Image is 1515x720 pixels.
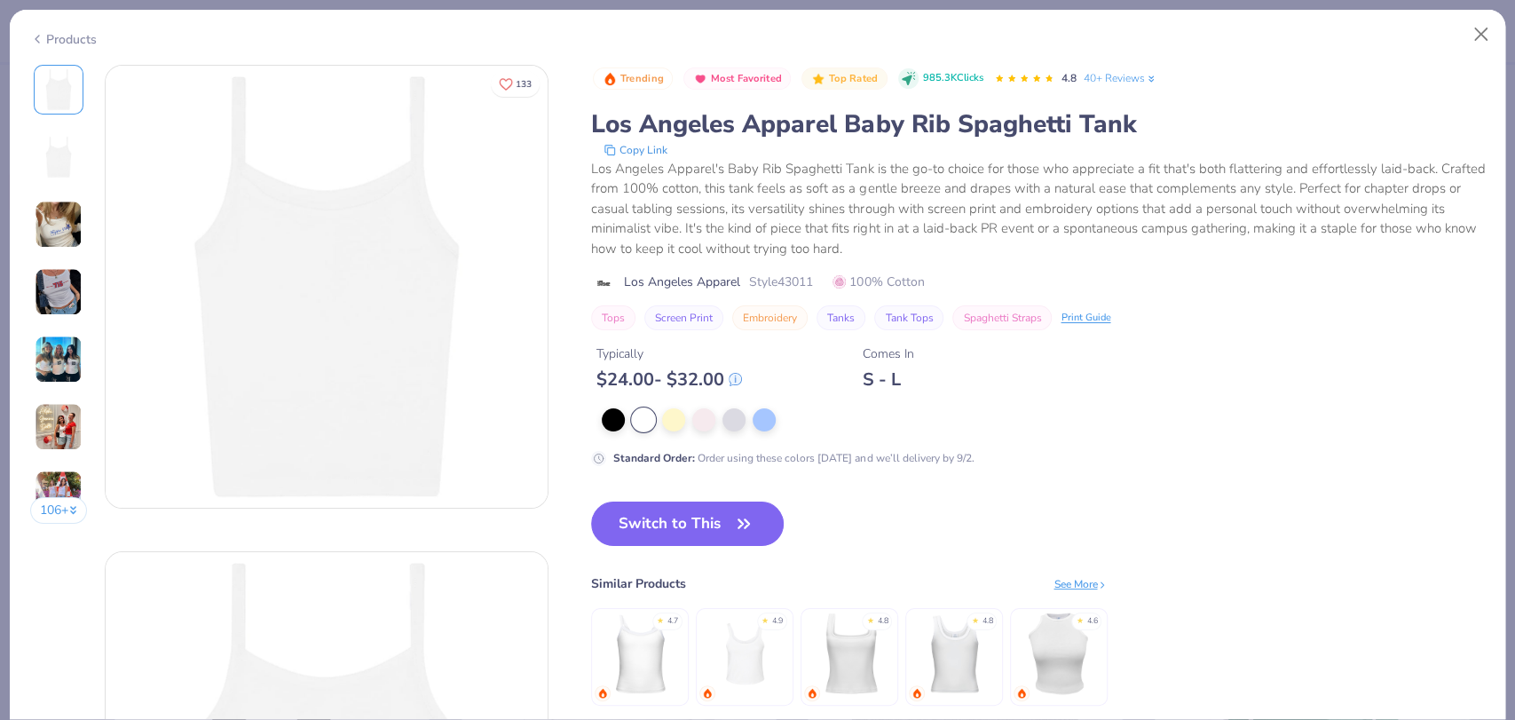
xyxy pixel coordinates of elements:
button: Tank Tops [874,305,943,330]
img: brand logo [591,276,615,290]
span: Top Rated [829,74,879,83]
img: trending.gif [597,688,608,699]
div: S - L [862,368,913,391]
div: Typically [596,344,742,363]
button: Spaghetti Straps [952,305,1052,330]
div: 4.8 [982,615,992,628]
button: Tanks [817,305,865,330]
img: User generated content [35,201,83,249]
span: 4.8 [1061,71,1077,85]
span: 985.3K Clicks [923,71,983,86]
div: Los Angeles Apparel Baby Rib Spaghetti Tank [591,107,1485,141]
div: Order using these colors [DATE] and we’ll delivery by 9/2. [613,450,974,466]
img: Front [37,68,80,111]
img: User generated content [35,403,83,451]
img: trending.gif [702,688,713,699]
div: ★ [971,615,978,622]
div: 4.6 [1086,615,1097,628]
img: Top Rated sort [811,72,825,86]
img: Trending sort [603,72,617,86]
div: 4.7 [667,615,678,628]
div: ★ [761,615,769,622]
img: User generated content [35,268,83,316]
img: User generated content [35,336,83,384]
img: Bella Canvas Ladies' Micro Ribbed Scoop Tank [703,612,787,696]
div: Comes In [862,344,913,363]
button: Badge Button [593,67,673,91]
span: Style 43011 [749,273,813,291]
div: Print Guide [1061,311,1110,326]
span: Los Angeles Apparel [624,273,740,291]
div: Los Angeles Apparel's Baby Rib Spaghetti Tank is the go-to choice for those who appreciate a fit ... [591,159,1485,259]
button: Screen Print [644,305,723,330]
button: 106+ [30,497,88,524]
div: Similar Products [591,574,686,593]
img: Back [37,136,80,178]
span: 100% Cotton [832,273,924,291]
button: Switch to This [591,502,784,546]
div: $ 24.00 - $ 32.00 [596,368,742,391]
img: trending.gif [911,688,922,699]
img: Fresh Prints Sydney Square Neck Tank Top [808,612,892,696]
img: trending.gif [1016,688,1027,699]
img: User generated content [35,471,83,518]
img: Most Favorited sort [693,72,707,86]
button: copy to clipboard [598,141,673,159]
div: See More [1053,576,1108,592]
div: ★ [866,615,873,622]
div: 4.9 [772,615,783,628]
button: Badge Button [683,67,791,91]
span: Trending [620,74,664,83]
span: 133 [516,80,532,89]
div: 4.8 [877,615,888,628]
div: ★ [1076,615,1083,622]
img: trending.gif [807,688,817,699]
strong: Standard Order : [613,451,695,465]
img: Front [106,66,548,508]
button: Badge Button [801,67,887,91]
div: Products [30,30,97,49]
img: Fresh Prints Cali Camisole Top [598,612,683,696]
img: Fresh Prints Marilyn Tank Top [1017,612,1101,696]
button: Embroidery [732,305,808,330]
div: ★ [657,615,664,622]
button: Tops [591,305,635,330]
div: 4.8 Stars [994,65,1054,93]
img: Fresh Prints Sunset Blvd Ribbed Scoop Tank Top [912,612,997,696]
button: Like [491,71,540,97]
span: Most Favorited [711,74,782,83]
a: 40+ Reviews [1084,70,1157,86]
button: Close [1464,18,1498,51]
